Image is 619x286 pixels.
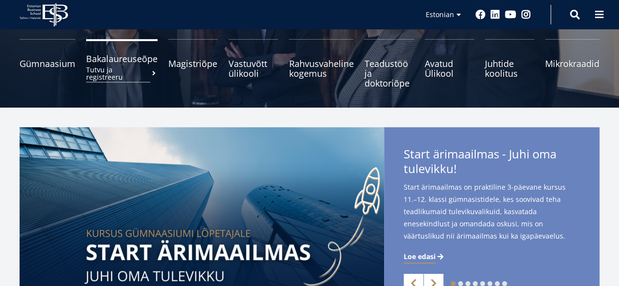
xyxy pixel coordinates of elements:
[485,39,534,88] a: Juhtide koolitus
[487,281,492,286] a: 6
[545,39,599,88] a: Mikrokraadid
[451,281,456,286] a: 1
[20,39,75,88] a: Gümnaasium
[86,39,158,88] a: BakalaureuseõpeTutvu ja registreeru
[404,181,580,242] span: Start ärimaailmas on praktiline 3-päevane kursus 11.–12. klassi gümnasistidele, kes soovivad teha...
[473,281,478,286] a: 4
[404,252,436,262] span: Loe edasi
[458,281,463,286] a: 2
[86,54,158,64] span: Bakalaureuseõpe
[404,252,445,262] a: Loe edasi
[229,39,278,88] a: Vastuvõtt ülikooli
[289,39,353,88] a: Rahvusvaheline kogemus
[521,10,531,20] a: Instagram
[465,281,470,286] a: 3
[364,39,413,88] a: Teadustöö ja doktoriõpe
[20,59,75,68] span: Gümnaasium
[490,10,500,20] a: Linkedin
[545,59,599,68] span: Mikrokraadid
[168,39,218,88] a: Magistriõpe
[168,59,218,68] span: Magistriõpe
[364,59,413,88] span: Teadustöö ja doktoriõpe
[476,10,485,20] a: Facebook
[505,10,516,20] a: Youtube
[289,59,353,78] span: Rahvusvaheline kogemus
[480,281,485,286] a: 5
[425,39,474,88] a: Avatud Ülikool
[86,66,158,81] small: Tutvu ja registreeru
[485,59,534,78] span: Juhtide koolitus
[404,161,457,176] span: tulevikku!
[425,59,474,78] span: Avatud Ülikool
[404,147,580,179] span: Start ärimaailmas - Juhi oma
[495,281,500,286] a: 7
[502,281,507,286] a: 8
[229,59,278,78] span: Vastuvõtt ülikooli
